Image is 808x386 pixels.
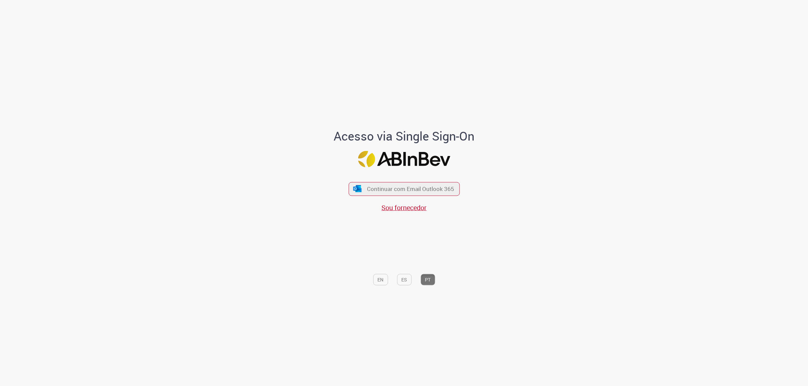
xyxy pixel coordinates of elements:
[373,274,388,285] button: EN
[348,182,460,196] button: ícone Azure/Microsoft 360 Continuar com Email Outlook 365
[420,274,435,285] button: PT
[367,185,454,193] span: Continuar com Email Outlook 365
[311,129,498,143] h1: Acesso via Single Sign-On
[397,274,411,285] button: ES
[353,185,362,192] img: ícone Azure/Microsoft 360
[381,203,427,212] a: Sou fornecedor
[358,151,450,167] img: Logo ABInBev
